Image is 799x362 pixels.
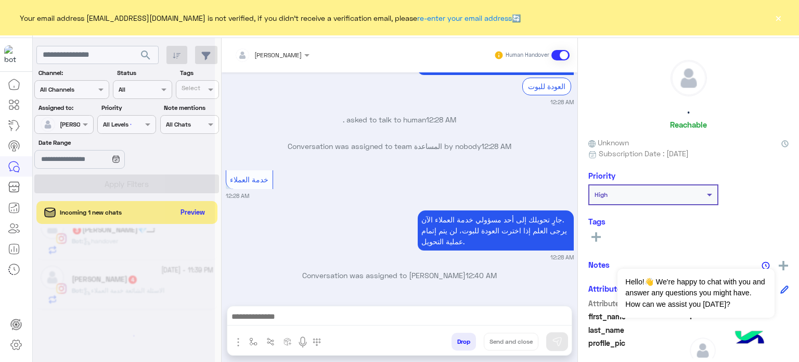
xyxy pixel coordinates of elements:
[466,271,497,280] span: 12:40 AM
[226,141,574,152] p: Conversation was assigned to team المساعدة by nobody
[279,333,297,350] button: create order
[671,60,706,96] img: defaultAdmin.png
[266,338,275,346] img: Trigger scenario
[595,191,608,198] b: High
[599,148,689,159] span: Subscription Date : [DATE]
[588,324,688,335] span: last_name
[232,336,244,348] img: send attachment
[670,120,707,129] h6: Reachable
[245,333,262,350] button: select flow
[588,298,688,309] span: Attribute Name
[550,253,574,261] small: 12:28 AM
[114,115,133,133] div: loading...
[779,261,788,270] img: add
[226,114,574,125] p: . asked to talk to human
[426,115,456,124] span: 12:28 AM
[773,13,783,23] button: ×
[481,142,511,151] span: 12:28 AM
[588,338,688,361] span: profile_pic
[452,333,476,351] button: Drop
[180,83,200,95] div: Select
[262,333,279,350] button: Trigger scenario
[552,336,562,347] img: send message
[484,333,538,351] button: Send and close
[617,269,774,318] span: Hello!👋 We're happy to chat with you and answer any questions you might have. How can we assist y...
[226,192,249,200] small: 12:28 AM
[254,51,302,59] span: [PERSON_NAME]
[588,137,629,148] span: Unknown
[417,14,512,22] a: re-enter your email address
[230,175,268,184] span: خدمة العملاء
[588,284,625,293] h6: Attributes
[313,338,321,346] img: make a call
[550,98,574,106] small: 12:28 AM
[588,171,615,180] h6: Priority
[522,78,571,95] div: العودة للبوت
[588,311,688,322] span: first_name
[687,104,690,116] h5: .
[297,336,309,348] img: send voice note
[20,13,521,23] span: Your email address [EMAIL_ADDRESS][DOMAIN_NAME] is not verified, if you didn't receive a verifica...
[506,51,549,59] small: Human Handover
[4,45,23,64] img: 919860931428189
[418,210,574,251] p: 29/9/2025, 12:28 AM
[588,217,789,226] h6: Tags
[731,320,768,357] img: hulul-logo.png
[588,260,610,269] h6: Notes
[249,338,257,346] img: select flow
[283,338,292,346] img: create order
[226,270,574,281] p: Conversation was assigned to [PERSON_NAME]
